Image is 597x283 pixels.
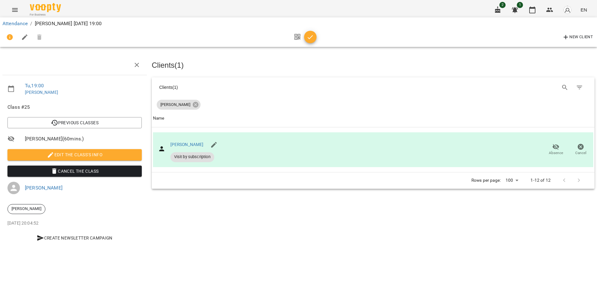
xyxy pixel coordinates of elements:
[471,177,501,184] p: Rows per page:
[157,100,201,110] div: [PERSON_NAME]
[25,135,142,143] span: [PERSON_NAME] ( 60 mins. )
[12,151,137,158] span: Edit the class's Info
[153,115,164,122] div: Sort
[581,7,587,13] span: EN
[499,2,506,8] span: 2
[544,141,568,158] button: Absence
[578,4,590,16] button: EN
[561,32,595,42] button: New Client
[563,6,572,14] img: avatar_s.png
[2,20,595,27] nav: breadcrumb
[530,177,550,184] p: 1-12 of 12
[7,166,142,177] button: Cancel the class
[30,20,32,27] li: /
[159,84,368,90] div: Clients ( 1 )
[153,115,593,122] span: Name
[7,2,22,17] button: Menu
[7,117,142,128] button: Previous Classes
[575,150,586,156] span: Cancel
[30,3,61,12] img: Voopty Logo
[157,102,194,107] span: [PERSON_NAME]
[517,2,523,8] span: 1
[503,176,521,185] div: 100
[7,204,45,214] div: [PERSON_NAME]
[25,90,58,95] a: [PERSON_NAME]
[30,13,61,17] span: For Business
[152,77,595,97] div: Table Toolbar
[8,206,45,212] span: [PERSON_NAME]
[25,83,44,89] a: Tu , 19:00
[152,61,595,69] h3: Clients ( 1 )
[25,185,62,191] a: [PERSON_NAME]
[572,80,587,95] button: Filter
[12,167,137,175] span: Cancel the class
[568,141,593,158] button: Cancel
[170,154,214,160] span: Visit by subscription
[153,115,164,122] div: Name
[12,119,137,126] span: Previous Classes
[10,234,139,242] span: Create Newsletter Campaign
[2,21,28,26] a: Attendance
[549,150,563,156] span: Absence
[7,220,142,226] p: [DATE] 20:04:52
[170,142,204,147] a: [PERSON_NAME]
[7,232,142,244] button: Create Newsletter Campaign
[562,34,593,41] span: New Client
[35,20,102,27] p: [PERSON_NAME] [DATE] 19:00
[558,80,572,95] button: Search
[7,103,142,111] span: Class #25
[7,149,142,160] button: Edit the class's Info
